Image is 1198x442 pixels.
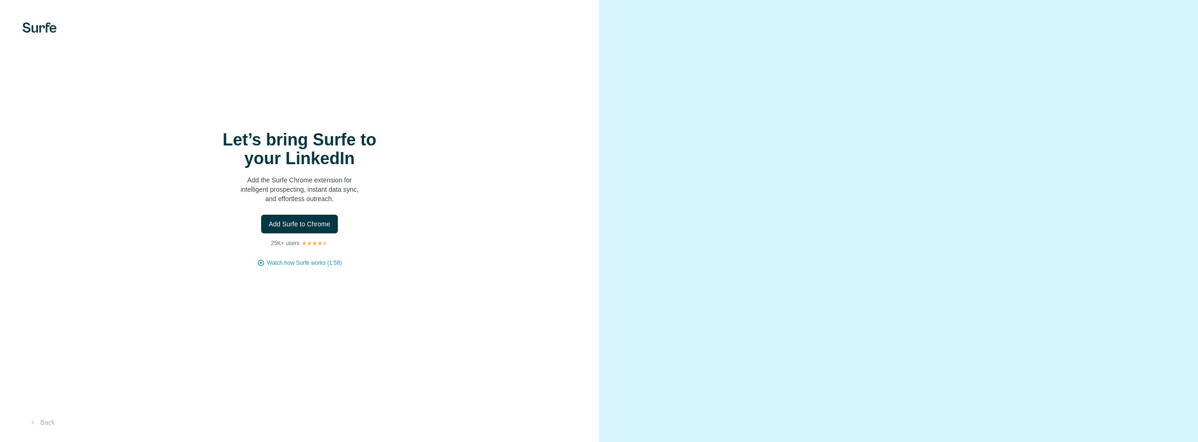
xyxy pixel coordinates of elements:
span: Add Surfe to Chrome [269,219,330,229]
button: Watch how Surfe works (1:58) [267,259,342,267]
button: Back [22,414,61,431]
p: Add the Surfe Chrome extension for intelligent prospecting, instant data sync, and effortless out... [206,175,393,203]
h1: Let’s bring Surfe to your LinkedIn [206,130,393,168]
p: 25K+ users [271,239,299,247]
button: Add Surfe to Chrome [261,215,338,233]
img: Surfe's logo [22,22,57,33]
img: Rating Stars [301,240,328,246]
